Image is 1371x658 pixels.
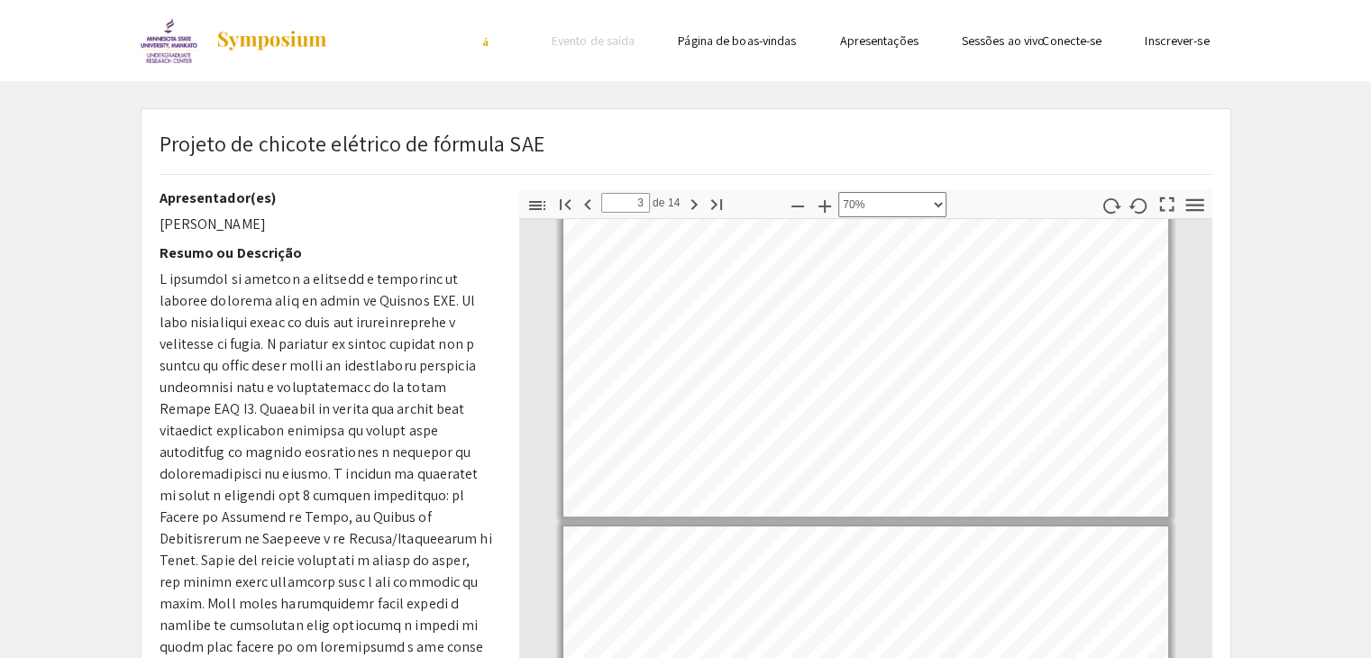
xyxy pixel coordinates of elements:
button: Diminuir o zoom [782,192,813,218]
button: Mudar para o modo de apresentação [1151,189,1182,215]
img: 24º Simpósio Anual de Pesquisa de Graduação [141,18,198,63]
font: Projeto de chicote elétrico de fórmula SAE [160,129,544,158]
button: Ferramentas [1179,192,1210,218]
button: Girar no sentido anti-horário [1123,192,1154,218]
button: Ampliar [809,192,840,218]
font: Resumo ou Descrição [160,243,303,262]
a: Página de boas-vindas [678,32,796,49]
font: Apresentador(es) [160,188,277,207]
input: Página [601,193,650,213]
font: de 14 [653,196,681,209]
a: 24º Simpósio Anual de Pesquisa de Graduação [141,18,329,63]
button: Ir para a primeira página [550,190,580,216]
button: Ir para a última página [701,190,732,216]
a: Apresentações [839,32,918,49]
button: Girar no sentido horário [1095,192,1126,218]
div: Página 3 [555,169,1176,525]
button: Próxima página [679,190,709,216]
a: Inscrever-se [1145,32,1209,49]
img: Simpósio da ForagerOne [215,30,328,51]
select: Ampliação [838,192,946,217]
a: Conecte-se [1042,32,1101,49]
font: seta_para_trás_ios [353,35,543,46]
button: Alternar barra lateral [522,192,553,218]
font: Evento de saída [552,32,635,49]
a: Sessões ao vivo [962,32,1046,49]
button: Página anterior [572,190,603,216]
font: [PERSON_NAME] [160,215,266,233]
iframe: Bater papo [14,577,77,644]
